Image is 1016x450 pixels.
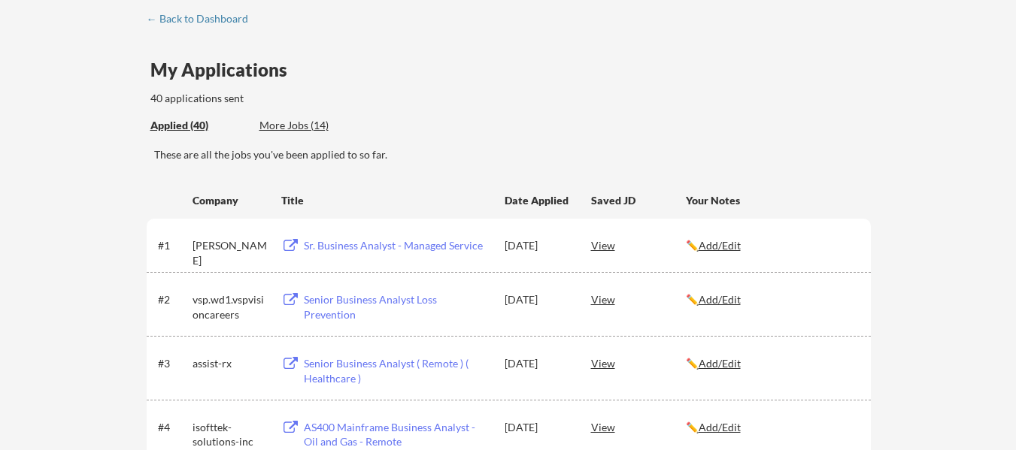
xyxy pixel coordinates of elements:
[591,186,686,213] div: Saved JD
[591,349,686,376] div: View
[259,118,370,133] div: More Jobs (14)
[505,420,571,435] div: [DATE]
[304,238,490,253] div: Sr. Business Analyst - Managed Service
[505,292,571,307] div: [DATE]
[193,356,268,371] div: assist-rx
[304,292,490,322] div: Senior Business Analyst Loss Prevention
[699,293,741,306] u: Add/Edit
[158,420,187,435] div: #4
[259,118,370,134] div: These are job applications we think you'd be a good fit for, but couldn't apply you to automatica...
[591,285,686,313] div: View
[193,238,268,267] div: [PERSON_NAME]
[150,118,248,133] div: Applied (40)
[193,193,268,208] div: Company
[591,231,686,258] div: View
[505,356,571,371] div: [DATE]
[686,193,857,208] div: Your Notes
[154,147,871,162] div: These are all the jobs you've been applied to so far.
[686,292,857,307] div: ✏️
[505,193,571,208] div: Date Applied
[304,356,490,385] div: Senior Business Analyst ( Remote ) ( Healthcare )
[158,292,187,307] div: #2
[699,421,741,433] u: Add/Edit
[150,118,248,134] div: These are all the jobs you've been applied to so far.
[158,356,187,371] div: #3
[193,420,268,449] div: isofttek-solutions-inc
[150,61,299,79] div: My Applications
[505,238,571,253] div: [DATE]
[150,91,441,106] div: 40 applications sent
[591,413,686,440] div: View
[686,420,857,435] div: ✏️
[281,193,490,208] div: Title
[304,420,490,449] div: AS400 Mainframe Business Analyst - Oil and Gas - Remote
[147,13,259,28] a: ← Back to Dashboard
[699,239,741,252] u: Add/Edit
[699,357,741,370] u: Add/Edit
[158,238,187,253] div: #1
[686,356,857,371] div: ✏️
[147,14,259,24] div: ← Back to Dashboard
[686,238,857,253] div: ✏️
[193,292,268,322] div: vsp.wd1.vspvisioncareers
